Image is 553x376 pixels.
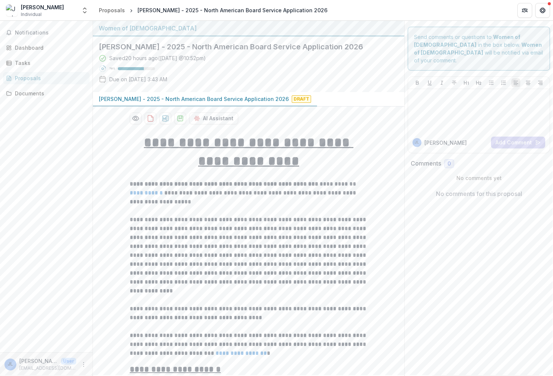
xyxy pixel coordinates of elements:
[61,358,76,364] p: User
[3,87,90,99] a: Documents
[174,112,186,124] button: download-proposal
[189,112,238,124] button: AI Assistant
[462,78,471,87] button: Heading 1
[130,112,142,124] button: Preview 2bde7f72-dfee-499f-a23e-5e4014f0d4b0-0.pdf
[424,139,467,147] p: [PERSON_NAME]
[411,160,441,167] h2: Comments
[511,78,520,87] button: Align Left
[15,59,84,67] div: Tasks
[487,78,496,87] button: Bullet List
[96,5,330,16] nav: breadcrumb
[474,78,483,87] button: Heading 2
[3,57,90,69] a: Tasks
[292,95,311,103] span: Draft
[6,4,18,16] img: Judy Enteles Landis
[3,72,90,84] a: Proposals
[408,27,550,71] div: Send comments or questions to in the box below. will be notified via email of your comment.
[99,95,289,103] p: [PERSON_NAME] - 2025 - North American Board Service Application 2026
[411,174,547,182] p: No comments yet
[15,89,84,97] div: Documents
[517,3,532,18] button: Partners
[536,78,545,87] button: Align Right
[491,137,545,148] button: Add Comment
[21,3,64,11] div: [PERSON_NAME]
[109,54,206,62] div: Saved 20 hours ago ( [DATE] @ 10:52pm )
[99,42,387,51] h2: [PERSON_NAME] - 2025 - North American Board Service Application 2026
[524,78,533,87] button: Align Center
[19,365,76,372] p: [EMAIL_ADDRESS][DOMAIN_NAME]
[447,161,451,167] span: 0
[413,78,422,87] button: Bold
[3,42,90,54] a: Dashboard
[437,78,446,87] button: Italicize
[15,74,84,82] div: Proposals
[415,141,419,144] div: Judy L
[19,357,58,365] p: [PERSON_NAME]
[425,78,434,87] button: Underline
[96,5,128,16] a: Proposals
[535,3,550,18] button: Get Help
[450,78,459,87] button: Strike
[109,66,115,71] p: 70 %
[80,3,90,18] button: Open entity switcher
[8,362,13,367] div: Judy L
[99,6,125,14] div: Proposals
[99,24,398,33] div: Women of [DEMOGRAPHIC_DATA]
[3,27,90,39] button: Notifications
[21,11,42,18] span: Individual
[159,112,171,124] button: download-proposal
[145,112,156,124] button: download-proposal
[15,30,87,36] span: Notifications
[138,6,327,14] div: [PERSON_NAME] - 2025 - North American Board Service Application 2026
[436,189,522,198] p: No comments for this proposal
[15,44,84,52] div: Dashboard
[109,75,167,83] p: Due on [DATE] 3:43 AM
[79,360,88,369] button: More
[499,78,508,87] button: Ordered List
